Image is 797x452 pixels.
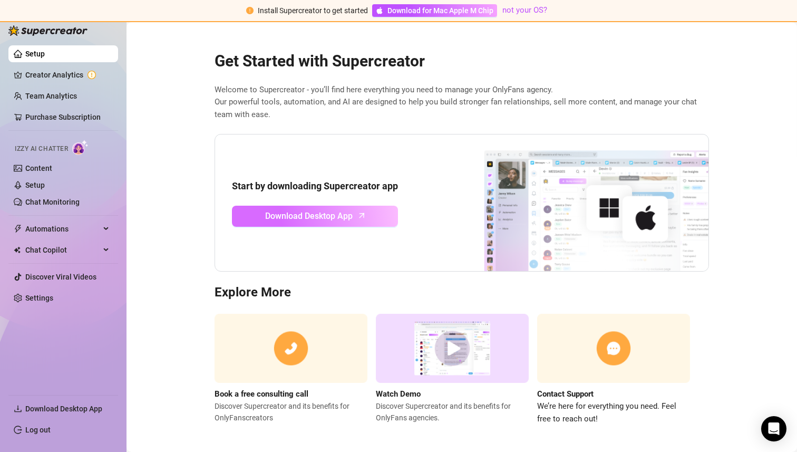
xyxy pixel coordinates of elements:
[215,314,367,383] img: consulting call
[25,242,100,258] span: Chat Copilot
[14,225,22,233] span: thunderbolt
[25,273,96,281] a: Discover Viral Videos
[356,209,368,222] span: arrow-up
[265,209,353,223] span: Download Desktop App
[25,66,110,83] a: Creator Analytics exclamation-circle
[72,140,89,155] img: AI Chatter
[25,109,110,126] a: Purchase Subscription
[445,134,708,272] img: download app
[215,84,709,121] span: Welcome to Supercreator - you’ll find here everything you need to manage your OnlyFans agency. Ou...
[232,180,398,191] strong: Start by downloading Supercreator app
[376,400,529,424] span: Discover Supercreator and its benefits for OnlyFans agencies.
[215,389,308,399] strong: Book a free consulting call
[14,246,21,254] img: Chat Copilot
[537,389,594,399] strong: Contact Support
[215,314,367,425] a: Book a free consulting callDiscover Supercreator and its benefits for OnlyFanscreators
[25,405,102,413] span: Download Desktop App
[14,405,22,413] span: download
[15,144,68,154] span: Izzy AI Chatter
[215,400,367,424] span: Discover Supercreator and its benefits for OnlyFans creators
[258,6,368,15] span: Install Supercreator to get started
[25,164,52,172] a: Content
[376,314,529,425] a: Watch DemoDiscover Supercreator and its benefits for OnlyFans agencies.
[376,7,383,14] span: apple
[25,426,51,434] a: Log out
[25,294,53,302] a: Settings
[215,51,709,71] h2: Get Started with Supercreator
[372,4,497,17] a: Download for Mac Apple M Chip
[25,92,77,100] a: Team Analytics
[25,198,80,206] a: Chat Monitoring
[25,181,45,189] a: Setup
[502,5,547,15] a: not your OS?
[537,400,690,425] span: We’re here for everything you need. Feel free to reach out!
[376,389,421,399] strong: Watch Demo
[376,314,529,383] img: supercreator demo
[387,5,493,16] span: Download for Mac Apple M Chip
[761,416,786,441] div: Open Intercom Messenger
[8,25,88,36] img: logo-BBDzfeDw.svg
[246,7,254,14] span: exclamation-circle
[232,206,398,227] a: Download Desktop Apparrow-up
[25,220,100,237] span: Automations
[25,50,45,58] a: Setup
[215,284,709,301] h3: Explore More
[537,314,690,383] img: contact support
